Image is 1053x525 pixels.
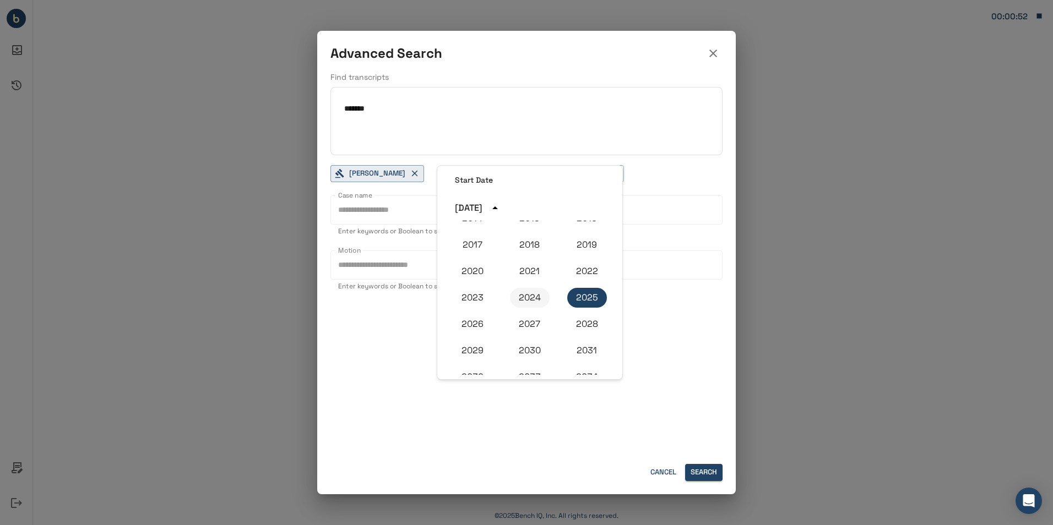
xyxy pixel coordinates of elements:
button: 2025 [567,288,607,308]
button: 2029 [453,341,492,360]
button: 2021 [510,261,550,281]
button: 2032 [453,367,492,387]
button: 2031 [567,341,607,360]
button: 2028 [567,314,607,334]
button: 2034 [567,367,607,387]
div: Open Intercom Messenger [1016,488,1042,514]
div: [DATE] [455,201,482,215]
button: 2026 [453,314,492,334]
button: 2017 [453,235,492,255]
button: 2019 [567,235,607,255]
button: 2033 [510,367,550,387]
button: year view is open, switch to calendar view [486,199,504,217]
button: 2023 [453,288,492,308]
button: 2027 [510,314,550,334]
h6: Start Date [455,174,493,187]
button: 2024 [510,288,550,308]
button: 2020 [453,261,492,281]
button: 2018 [510,235,550,255]
button: 2022 [567,261,607,281]
button: 2030 [510,341,550,360]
